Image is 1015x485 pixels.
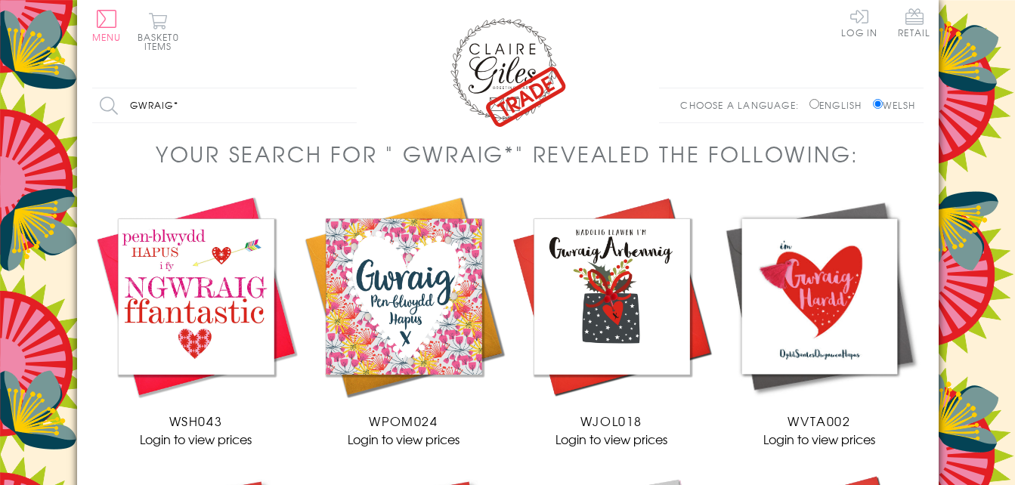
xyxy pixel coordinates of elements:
input: Welsh [873,99,883,109]
li: Login to view prices [508,193,716,448]
a: Retail [898,8,930,40]
label: Welsh [873,98,916,112]
img: Welsh Christmas Card, Nadolig Llawen Gwraig, Wife, Present, With pompoms [508,193,716,400]
img: Claire Giles Trade [447,15,568,128]
li: Login to view prices [716,193,924,448]
a: Welsh Christmas Card, Nadolig Llawen Gwraig, Wife, Present, With pompoms WJOL018 [508,193,716,430]
li: Login to view prices [92,193,300,448]
li: Login to view prices [300,193,508,448]
span: Retail [898,8,930,37]
img: Welsh Wife Birthday Card, Penblwydd Hapus Gwraig, Flowers, Pompom Embellished [300,193,508,400]
a: Log In [841,8,877,37]
img: Welsh Wife Birthday Card, Penblwydd Hapus Gwraig, Heart [92,193,300,400]
p: Choose a language: [680,98,806,112]
input: Search [342,88,357,122]
a: Welsh Wife Birthday Card, Penblwydd Hapus Gwraig, Heart WSH043 [92,193,300,430]
button: Menu [92,10,122,42]
button: Basket0 items [138,12,179,51]
label: English [809,98,869,112]
span: Menu [92,30,122,44]
a: Welsh Wife Birthday Card, Penblwydd Hapus Gwraig, Flowers, Pompom Embellished WPOM024 [300,193,508,430]
span: 0 items [144,30,179,53]
span: WSH043 [169,412,223,430]
span: WJOL018 [580,412,642,430]
span: WVTA002 [788,412,850,430]
img: Welsh Wife Valentine's Day Card, Gwraig, Pink Heart, Tassel Embellished [716,193,924,400]
a: Welsh Wife Valentine's Day Card, Gwraig, Pink Heart, Tassel Embellished WVTA002 [716,193,924,430]
span: WPOM024 [369,412,438,430]
h1: Your search for " gwraig*" revealed the following: [156,138,859,169]
input: English [809,99,819,109]
input: Search all products [92,88,357,122]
